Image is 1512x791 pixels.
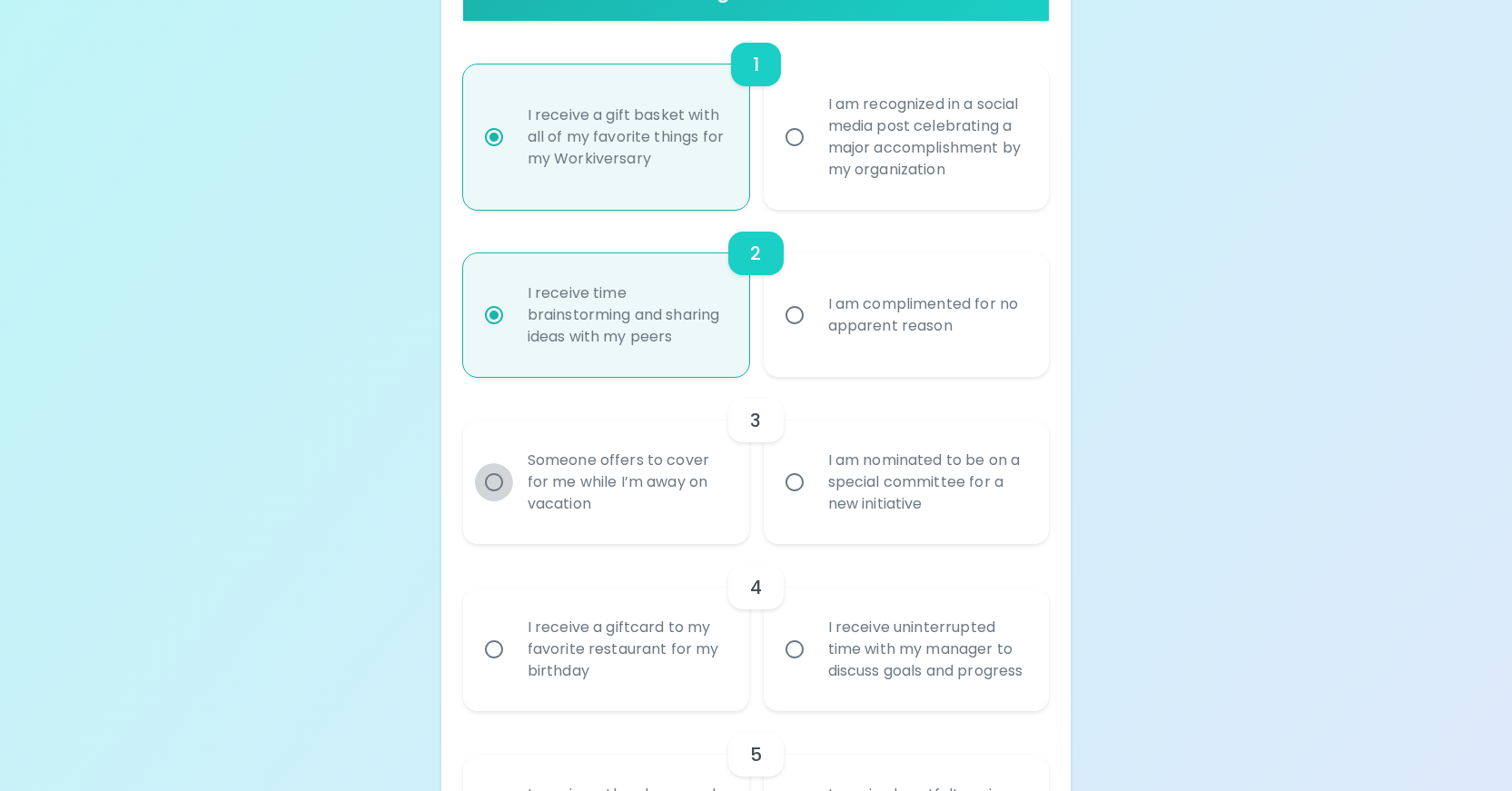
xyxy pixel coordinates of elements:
[513,261,739,370] div: I receive time brainstorming and sharing ideas with my peers
[513,83,739,192] div: I receive a gift basket with all of my favorite things for my Workiversary
[463,544,1050,711] div: choice-group-check
[463,210,1050,377] div: choice-group-check
[814,428,1040,537] div: I am nominated to be on a special committee for a new initiative
[753,50,759,79] h6: 1
[750,740,762,769] h6: 5
[814,72,1040,203] div: I am recognized in a social media post celebrating a major accomplishment by my organization
[814,272,1040,359] div: I am complimented for no apparent reason
[463,21,1050,210] div: choice-group-check
[513,595,739,704] div: I receive a giftcard to my favorite restaurant for my birthday
[513,428,739,537] div: Someone offers to cover for me while I’m away on vacation
[750,406,761,435] h6: 3
[814,595,1040,704] div: I receive uninterrupted time with my manager to discuss goals and progress
[750,573,762,602] h6: 4
[750,239,761,268] h6: 2
[463,377,1050,544] div: choice-group-check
